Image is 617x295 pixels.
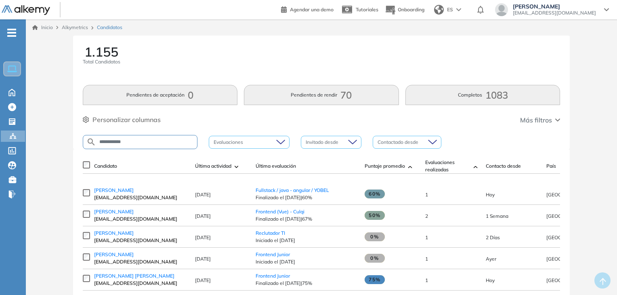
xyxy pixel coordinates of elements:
span: [GEOGRAPHIC_DATA] [546,234,597,240]
span: ES [447,6,453,13]
span: [PERSON_NAME] [PERSON_NAME] [94,273,174,279]
a: Agendar una demo [281,4,334,14]
span: Más filtros [520,115,552,125]
button: Pendientes de rendir70 [244,85,399,105]
span: 1 [425,192,428,198]
span: [PERSON_NAME] [94,187,134,193]
a: [PERSON_NAME] [94,230,187,237]
span: [PERSON_NAME] [94,230,134,236]
span: Onboarding [398,6,424,13]
span: 1.155 [84,45,118,58]
span: Contacto desde [486,162,521,170]
span: [DATE] [195,277,211,283]
img: SEARCH_ALT [86,137,96,147]
a: Fullstack / java - angular / YOBEL [256,187,329,193]
span: 09-sep-2025 [486,234,500,240]
img: arrow [456,8,461,11]
span: [DATE] [195,234,211,240]
span: [EMAIL_ADDRESS][DOMAIN_NAME] [94,258,187,265]
span: [EMAIL_ADDRESS][DOMAIN_NAME] [94,194,187,201]
span: 1 [425,256,428,262]
span: Finalizado el [DATE] | 75% [256,280,357,287]
span: 1 [425,234,428,240]
span: [DATE] [195,192,211,198]
img: [missing "en.ARROW_ALT" translation] [408,166,412,168]
span: 02-sep-2025 [486,213,508,219]
span: [GEOGRAPHIC_DATA] [546,256,597,262]
span: 0% [365,254,385,263]
button: Personalizar columnas [83,115,161,124]
button: Más filtros [520,115,560,125]
span: [GEOGRAPHIC_DATA] [546,192,597,198]
span: 75% [365,275,385,284]
span: Finalizado el [DATE] | 60% [256,194,357,201]
button: Completos1083 [405,85,560,105]
a: Reclutador TI [256,230,285,236]
span: [DATE] [195,213,211,219]
span: Puntaje promedio [365,162,405,170]
span: Iniciado el [DATE] [256,237,357,244]
a: [PERSON_NAME] [94,251,187,258]
span: [DATE] [195,256,211,262]
img: Logo [2,5,50,15]
span: 11-sep-2025 [486,277,495,283]
span: Alkymetrics [62,24,88,30]
a: [PERSON_NAME] [94,208,187,215]
span: Tutoriales [356,6,378,13]
span: [PERSON_NAME] [94,209,134,215]
span: [EMAIL_ADDRESS][DOMAIN_NAME] [94,215,187,223]
a: [PERSON_NAME] [94,187,187,194]
span: [GEOGRAPHIC_DATA] [546,213,597,219]
span: [GEOGRAPHIC_DATA] [546,277,597,283]
span: Evaluaciones realizadas [425,159,470,173]
span: Agendar una demo [290,6,334,13]
a: Inicio [32,24,53,31]
span: Candidatos [97,24,122,31]
span: [EMAIL_ADDRESS][DOMAIN_NAME] [513,10,596,16]
a: Frontend Junior [256,273,290,279]
a: [PERSON_NAME] [PERSON_NAME] [94,272,187,280]
span: 11-sep-2025 [486,192,495,198]
img: [missing "en.ARROW_ALT" translation] [474,166,478,168]
button: Pendientes de aceptación0 [83,85,238,105]
span: Última actividad [195,162,231,170]
span: 10-sep-2025 [486,256,496,262]
button: Onboarding [385,1,424,19]
img: [missing "en.ARROW_ALT" translation] [235,166,239,168]
span: Última evaluación [256,162,296,170]
span: 1 [425,277,428,283]
span: Finalizado el [DATE] | 67% [256,215,357,223]
a: Frontend Junior [256,251,290,257]
span: 0% [365,232,385,241]
span: 50% [365,211,385,220]
span: Personalizar columnas [92,115,161,124]
img: world [434,5,444,15]
span: Candidato [94,162,117,170]
span: [EMAIL_ADDRESS][DOMAIN_NAME] [94,280,187,287]
span: [PERSON_NAME] [513,3,596,10]
span: [PERSON_NAME] [94,251,134,257]
i: - [7,32,16,34]
span: Iniciado el [DATE] [256,258,357,265]
span: 60% [365,190,385,198]
a: Frontend (Vue) - Culqi [256,209,304,215]
span: Total Candidatos [83,58,120,65]
span: [EMAIL_ADDRESS][DOMAIN_NAME] [94,237,187,244]
span: 2 [425,213,428,219]
span: País [546,162,556,170]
